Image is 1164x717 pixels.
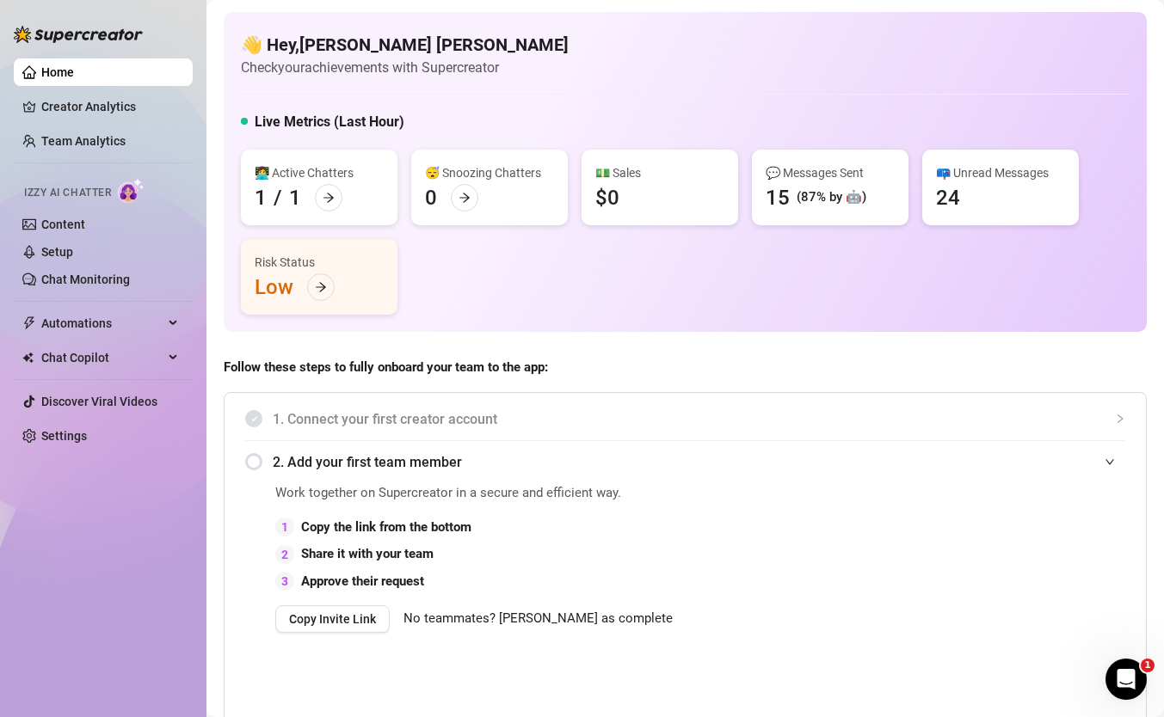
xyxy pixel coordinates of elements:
[41,65,74,79] a: Home
[425,184,437,211] div: 0
[425,163,554,182] div: 😴 Snoozing Chatters
[41,134,126,148] a: Team Analytics
[797,187,866,208] div: (87% by 🤖)
[241,57,569,78] article: Check your achievements with Supercreator
[289,612,376,626] span: Copy Invite Link
[241,33,569,57] h4: 👋 Hey, [PERSON_NAME] [PERSON_NAME]
[41,344,163,371] span: Chat Copilot
[118,178,145,203] img: AI Chatter
[275,605,390,633] button: Copy Invite Link
[1105,659,1147,700] iframe: Intercom live chat
[766,163,895,182] div: 💬 Messages Sent
[273,451,1125,473] span: 2. Add your first team member
[24,185,111,201] span: Izzy AI Chatter
[595,163,724,182] div: 💵 Sales
[936,184,960,211] div: 24
[41,245,73,259] a: Setup
[41,429,87,443] a: Settings
[245,441,1125,483] div: 2. Add your first team member
[275,545,294,564] div: 2
[275,483,738,504] span: Work together on Supercreator in a secure and efficient way.
[41,273,130,286] a: Chat Monitoring
[301,546,434,561] strong: Share it with your team
[275,518,294,536] div: 1
[14,26,143,43] img: logo-BBDzfeDw.svg
[224,359,548,375] strong: Follow these steps to fully onboard your team to the app:
[275,572,294,591] div: 3
[766,184,790,211] div: 15
[315,281,327,293] span: arrow-right
[255,184,267,211] div: 1
[22,316,36,330] span: thunderbolt
[403,609,673,629] span: No teammates? [PERSON_NAME] as complete
[41,309,163,337] span: Automations
[255,253,384,272] div: Risk Status
[595,184,619,211] div: $0
[301,519,471,535] strong: Copy the link from the bottom
[289,184,301,211] div: 1
[1141,659,1155,672] span: 1
[936,163,1065,182] div: 📪 Unread Messages
[22,352,34,364] img: Chat Copilot
[255,163,384,182] div: 👩‍💻 Active Chatters
[41,395,157,408] a: Discover Viral Videos
[323,192,335,204] span: arrow-right
[459,192,471,204] span: arrow-right
[245,398,1125,440] div: 1. Connect your first creator account
[273,408,1125,430] span: 1. Connect your first creator account
[255,112,404,132] h5: Live Metrics (Last Hour)
[301,573,424,589] strong: Approve their request
[1105,457,1115,467] span: expanded
[1115,414,1125,424] span: collapsed
[41,218,85,231] a: Content
[41,93,179,120] a: Creator Analytics
[781,483,1125,703] iframe: Adding Team Members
